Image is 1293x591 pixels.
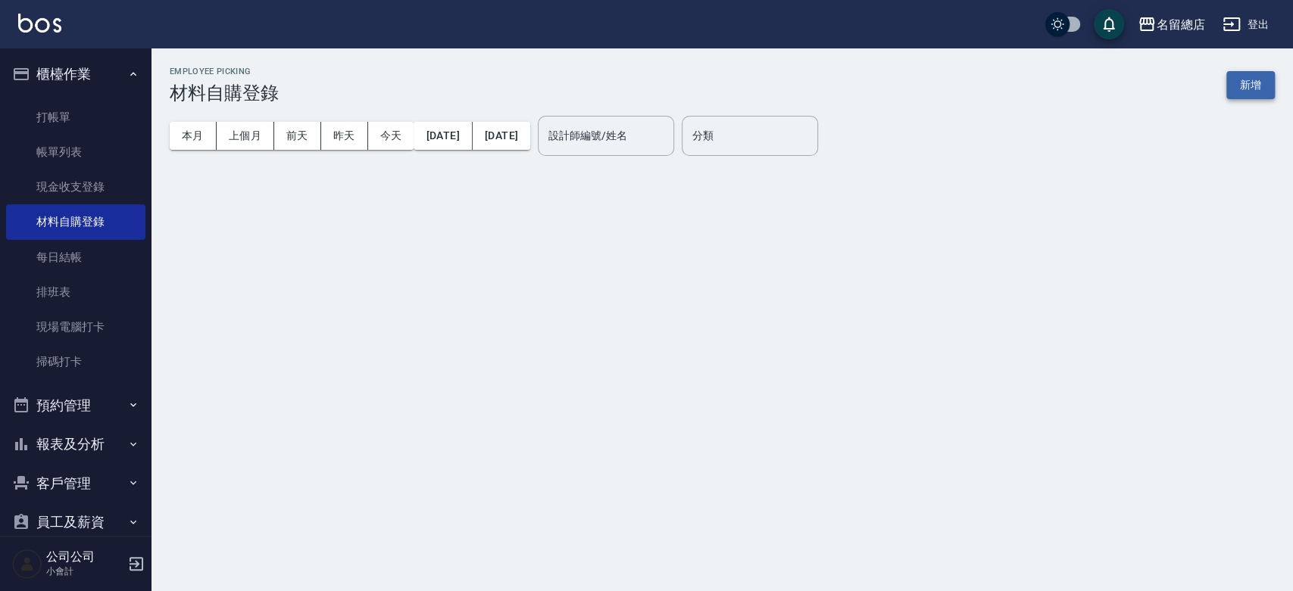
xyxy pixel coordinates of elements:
[170,122,217,150] button: 本月
[6,344,145,379] a: 掃碼打卡
[473,122,530,150] button: [DATE]
[217,122,274,150] button: 上個月
[170,82,279,104] h3: 材料自購登錄
[6,54,145,94] button: 櫃檯作業
[6,204,145,239] a: 材料自購登錄
[1216,11,1275,39] button: 登出
[6,170,145,204] a: 現金收支登錄
[6,100,145,135] a: 打帳單
[6,135,145,170] a: 帳單列表
[6,464,145,503] button: 客戶管理
[1226,77,1275,92] a: 新增
[46,565,123,578] p: 小會計
[6,425,145,464] button: 報表及分析
[1226,71,1275,99] button: 新增
[6,386,145,425] button: 預約管理
[274,122,321,150] button: 前天
[6,275,145,309] a: 排班表
[18,14,61,33] img: Logo
[321,122,368,150] button: 昨天
[1156,15,1204,34] div: 名留總店
[46,549,123,565] h5: 公司公司
[6,309,145,344] a: 現場電腦打卡
[1132,9,1210,40] button: 名留總店
[1094,9,1124,39] button: save
[6,240,145,275] a: 每日結帳
[12,549,42,579] img: Person
[6,502,145,542] button: 員工及薪資
[414,122,472,150] button: [DATE]
[170,67,279,76] h2: Employee Picking
[368,122,414,150] button: 今天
